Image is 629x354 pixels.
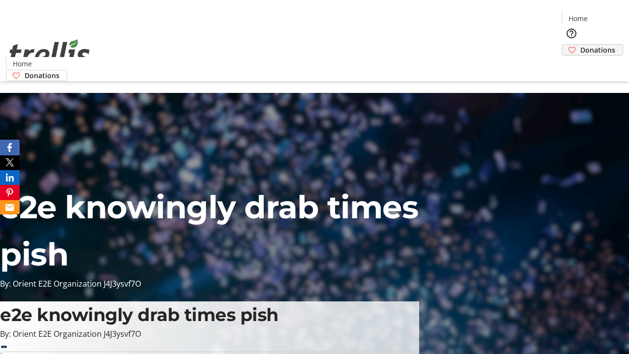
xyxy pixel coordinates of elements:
a: Home [562,13,594,24]
span: Home [13,59,32,69]
span: Home [569,13,588,24]
img: Orient E2E Organization J4J3ysvf7O's Logo [6,29,93,78]
span: Donations [580,45,615,55]
span: Donations [25,70,59,81]
button: Help [562,24,581,43]
button: Cart [562,56,581,75]
a: Donations [6,70,67,81]
a: Donations [562,44,623,56]
a: Home [6,59,38,69]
